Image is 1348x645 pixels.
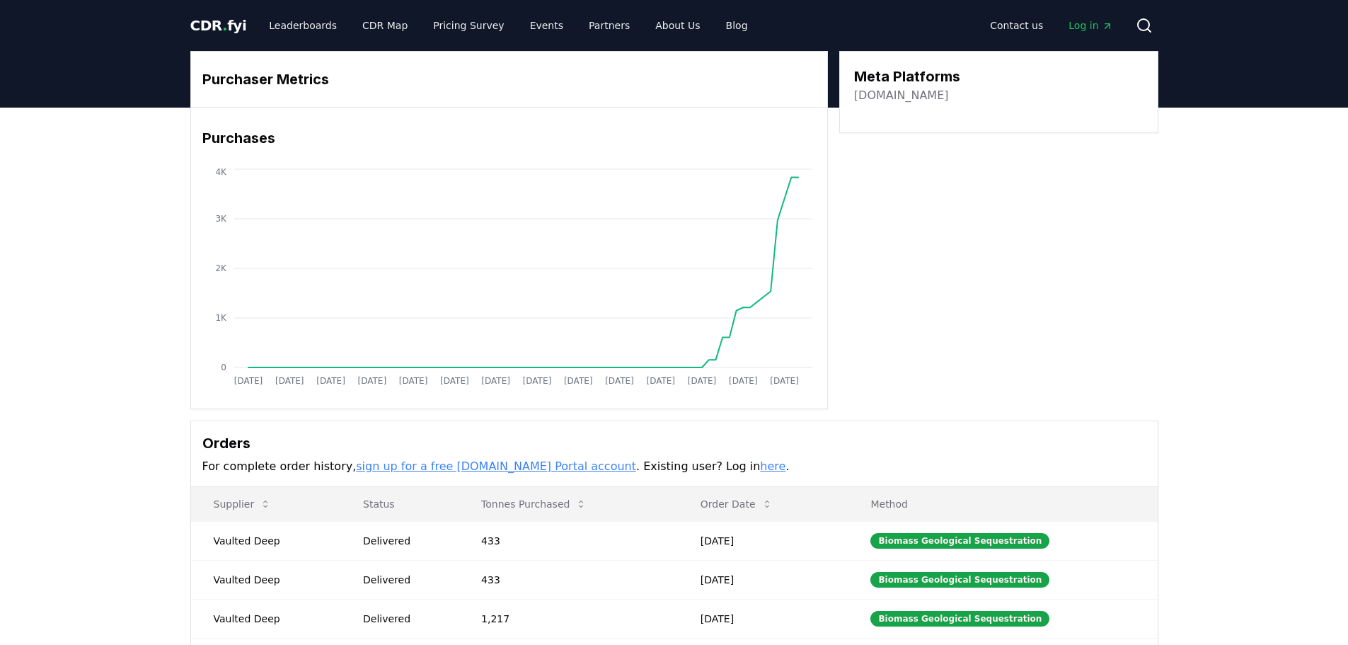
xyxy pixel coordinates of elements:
[678,599,848,638] td: [DATE]
[563,376,592,386] tspan: [DATE]
[363,612,447,626] div: Delivered
[854,66,960,87] h3: Meta Platforms
[859,497,1146,511] p: Method
[351,13,419,38] a: CDR Map
[644,13,711,38] a: About Us
[770,376,799,386] tspan: [DATE]
[678,560,848,599] td: [DATE]
[481,376,510,386] tspan: [DATE]
[398,376,427,386] tspan: [DATE]
[979,13,1054,38] a: Contact us
[715,13,759,38] a: Blog
[275,376,304,386] tspan: [DATE]
[202,433,1146,454] h3: Orders
[440,376,469,386] tspan: [DATE]
[870,572,1049,588] div: Biomass Geological Sequestration
[215,167,227,177] tspan: 4K
[519,13,575,38] a: Events
[760,460,785,473] a: here
[234,376,263,386] tspan: [DATE]
[678,521,848,560] td: [DATE]
[190,16,247,35] a: CDR.fyi
[689,490,784,518] button: Order Date
[356,460,636,473] a: sign up for a free [DOMAIN_NAME] Portal account
[459,560,678,599] td: 433
[202,69,816,90] h3: Purchaser Metrics
[215,263,227,273] tspan: 2K
[459,521,678,560] td: 433
[363,534,447,548] div: Delivered
[191,521,341,560] td: Vaulted Deep
[470,490,598,518] button: Tonnes Purchased
[1068,18,1112,33] span: Log in
[870,533,1049,549] div: Biomass Geological Sequestration
[363,573,447,587] div: Delivered
[687,376,716,386] tspan: [DATE]
[422,13,515,38] a: Pricing Survey
[870,611,1049,627] div: Biomass Geological Sequestration
[215,214,227,224] tspan: 3K
[215,313,227,323] tspan: 1K
[352,497,447,511] p: Status
[357,376,386,386] tspan: [DATE]
[202,490,283,518] button: Supplier
[522,376,551,386] tspan: [DATE]
[316,376,345,386] tspan: [DATE]
[729,376,758,386] tspan: [DATE]
[221,363,226,372] tspan: 0
[605,376,634,386] tspan: [DATE]
[190,17,247,34] span: CDR fyi
[191,599,341,638] td: Vaulted Deep
[202,127,816,149] h3: Purchases
[577,13,641,38] a: Partners
[258,13,759,38] nav: Main
[1057,13,1124,38] a: Log in
[222,17,227,34] span: .
[854,87,949,104] a: [DOMAIN_NAME]
[258,13,348,38] a: Leaderboards
[459,599,678,638] td: 1,217
[979,13,1124,38] nav: Main
[202,458,1146,475] p: For complete order history, . Existing user? Log in .
[191,560,341,599] td: Vaulted Deep
[646,376,675,386] tspan: [DATE]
